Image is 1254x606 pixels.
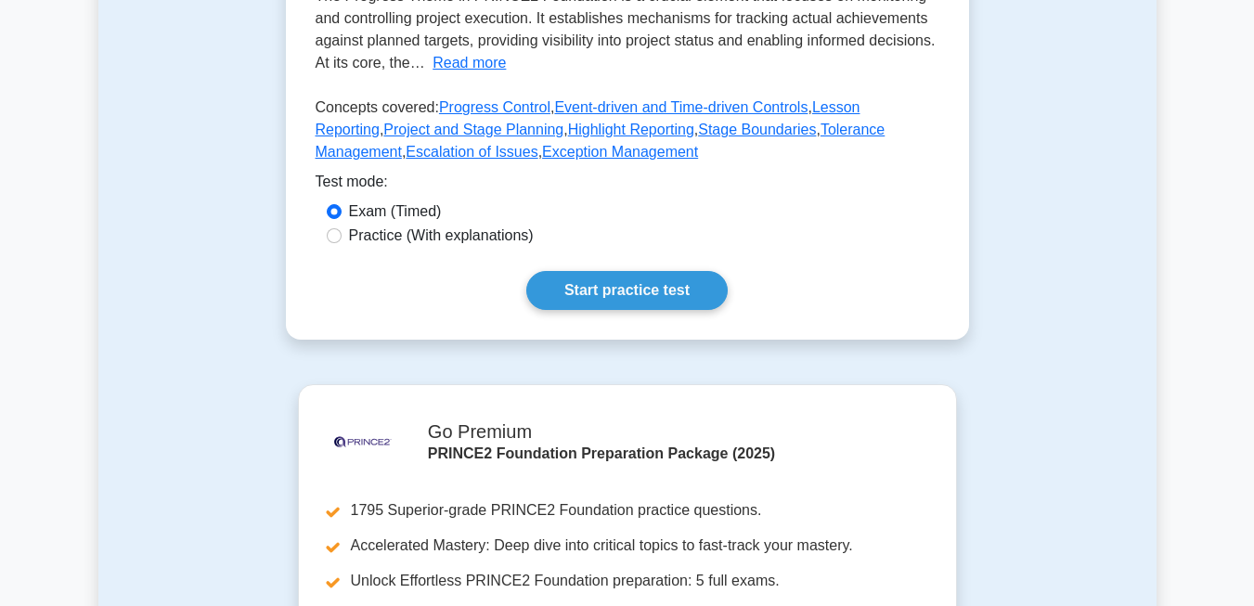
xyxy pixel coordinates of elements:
[316,171,939,200] div: Test mode:
[542,144,698,160] a: Exception Management
[349,200,442,223] label: Exam (Timed)
[698,122,816,137] a: Stage Boundaries
[526,271,728,310] a: Start practice test
[439,99,550,115] a: Progress Control
[349,225,534,247] label: Practice (With explanations)
[554,99,808,115] a: Event-driven and Time-driven Controls
[406,144,537,160] a: Escalation of Issues
[433,52,506,74] button: Read more
[316,97,939,171] p: Concepts covered: , , , , , , , ,
[568,122,694,137] a: Highlight Reporting
[383,122,563,137] a: Project and Stage Planning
